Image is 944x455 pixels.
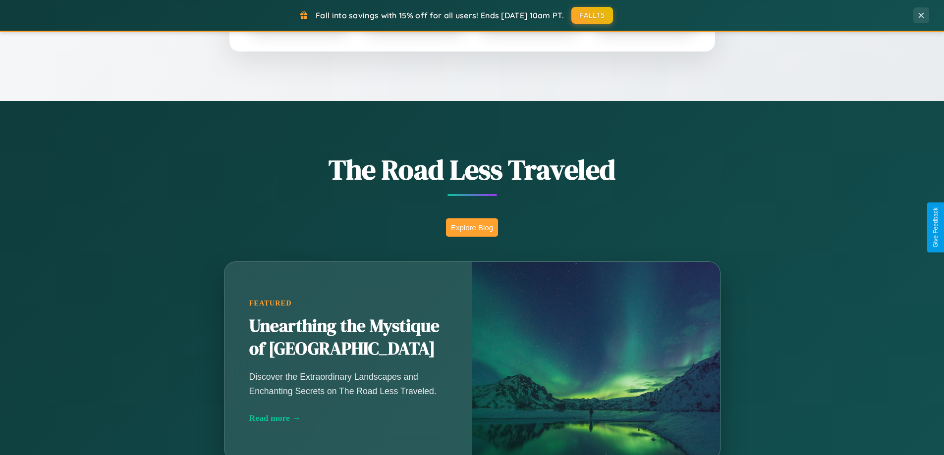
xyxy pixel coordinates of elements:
div: Give Feedback [932,207,939,248]
button: Explore Blog [446,218,498,237]
button: FALL15 [571,7,613,24]
h1: The Road Less Traveled [175,151,770,189]
div: Featured [249,299,447,307]
span: Fall into savings with 15% off for all users! Ends [DATE] 10am PT. [316,10,564,20]
p: Discover the Extraordinary Landscapes and Enchanting Secrets on The Road Less Traveled. [249,370,447,398]
div: Read more → [249,413,447,423]
h2: Unearthing the Mystique of [GEOGRAPHIC_DATA] [249,315,447,360]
